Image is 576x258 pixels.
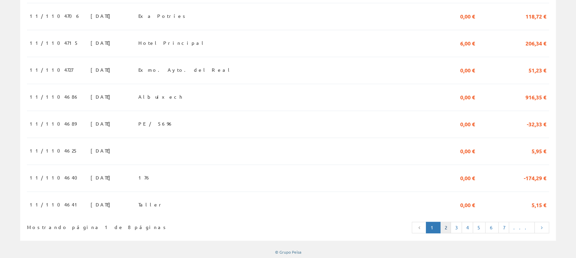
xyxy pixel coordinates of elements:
a: 4 [462,222,473,233]
a: 3 [450,222,462,233]
span: 11/1104640 [30,172,81,183]
span: 0,00 € [460,10,475,22]
span: [DATE] [91,64,114,75]
div: © Grupo Peisa [20,249,556,255]
a: Página anterior [412,222,427,233]
span: Exa Potríes [138,10,188,22]
span: -174,29 € [524,172,546,183]
a: Página siguiente [534,222,549,233]
span: 6,00 € [460,37,475,49]
span: Taller [138,199,164,210]
span: [DATE] [91,91,114,102]
span: [DATE] [91,118,114,129]
span: 206,34 € [526,37,546,49]
span: 11/1104689 [30,118,76,129]
span: 176 [138,172,151,183]
span: Albuixech [138,91,182,102]
a: 5 [473,222,485,233]
span: 11/1104641 [30,199,80,210]
span: -32,33 € [527,118,546,129]
a: 7 [498,222,509,233]
span: 5,15 € [532,199,546,210]
a: Página actual [426,222,440,233]
span: [DATE] [91,10,114,22]
span: [DATE] [91,37,114,49]
span: 11/1104686 [30,91,79,102]
span: 0,00 € [460,91,475,102]
span: 0,00 € [460,64,475,75]
span: 916,35 € [526,91,546,102]
span: [DATE] [91,199,114,210]
span: Exmo. Ayto. del Real [138,64,232,75]
span: [DATE] [91,172,114,183]
span: 11/1104727 [30,64,73,75]
span: 11/1104706 [30,10,81,22]
span: [DATE] [91,145,114,156]
div: Mostrando página 1 de 8 páginas [27,221,239,231]
span: Hotel Principal [138,37,206,49]
span: 0,00 € [460,145,475,156]
span: PE / 5696 [138,118,173,129]
span: 0,00 € [460,118,475,129]
span: 0,00 € [460,199,475,210]
span: 5,95 € [532,145,546,156]
span: 11/1104625 [30,145,78,156]
a: 6 [485,222,499,233]
span: 0,00 € [460,172,475,183]
span: 118,72 € [526,10,546,22]
span: 11/1104715 [30,37,79,49]
a: ... [509,222,535,233]
a: 2 [440,222,451,233]
span: 51,23 € [529,64,546,75]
